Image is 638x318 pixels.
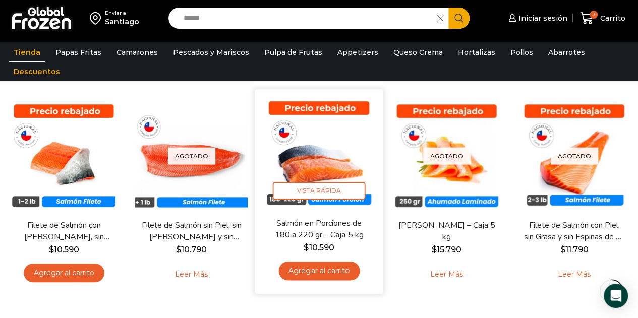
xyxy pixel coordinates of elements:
[13,220,114,243] a: Filete de Salmón con [PERSON_NAME], sin Grasa y sin Espinas 1-2 lb – Caja 10 Kg
[453,43,500,62] a: Hortalizas
[273,182,366,200] span: Vista Rápida
[448,8,470,29] button: Search button
[560,245,589,255] bdi: 11.790
[388,43,448,62] a: Queso Crema
[396,220,497,243] a: [PERSON_NAME] – Caja 5 kg
[598,13,625,23] span: Carrito
[604,284,628,308] div: Open Intercom Messenger
[524,220,625,243] a: Filete de Salmón con Piel, sin Grasa y sin Espinas de 2-3 lb – Premium – Caja 10 kg
[176,245,207,255] bdi: 10.790
[141,220,242,243] a: Filete de Salmón sin Piel, sin [PERSON_NAME] y sin [PERSON_NAME] – Caja 10 Kg
[145,187,237,205] span: Vista Rápida
[9,43,45,62] a: Tienda
[24,264,104,282] a: Agregar al carrito: “Filete de Salmón con Piel, sin Grasa y sin Espinas 1-2 lb – Caja 10 Kg”
[415,264,479,285] a: Leé más sobre “Salmón Ahumado Laminado - Caja 5 kg”
[50,43,106,62] a: Papas Fritas
[304,243,334,252] bdi: 10.590
[432,245,461,255] bdi: 15.790
[159,264,223,285] a: Leé más sobre “Filete de Salmón sin Piel, sin Grasa y sin Espinas – Caja 10 Kg”
[400,187,492,205] span: Vista Rápida
[543,43,590,62] a: Abarrotes
[506,8,567,28] a: Iniciar sesión
[577,7,628,30] a: 7 Carrito
[516,13,567,23] span: Iniciar sesión
[304,243,309,252] span: $
[542,264,606,285] a: Leé más sobre “Filete de Salmón con Piel, sin Grasa y sin Espinas de 2-3 lb - Premium - Caja 10 kg”
[259,43,327,62] a: Pulpa de Frutas
[332,43,383,62] a: Appetizers
[18,187,109,205] span: Vista Rápida
[9,62,65,81] a: Descuentos
[168,43,254,62] a: Pescados y Mariscos
[49,245,54,255] span: $
[423,148,471,164] p: Agotado
[176,245,181,255] span: $
[551,148,598,164] p: Agotado
[432,245,437,255] span: $
[111,43,163,62] a: Camarones
[168,148,215,164] p: Agotado
[590,11,598,19] span: 7
[268,217,370,241] a: Salmón en Porciones de 180 a 220 gr – Caja 5 kg
[90,10,105,27] img: address-field-icon.svg
[278,262,360,280] a: Agregar al carrito: “Salmón en Porciones de 180 a 220 gr - Caja 5 kg”
[49,245,79,255] bdi: 10.590
[105,17,139,27] div: Santiago
[560,245,565,255] span: $
[105,10,139,17] div: Enviar a
[528,187,620,205] span: Vista Rápida
[505,43,538,62] a: Pollos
